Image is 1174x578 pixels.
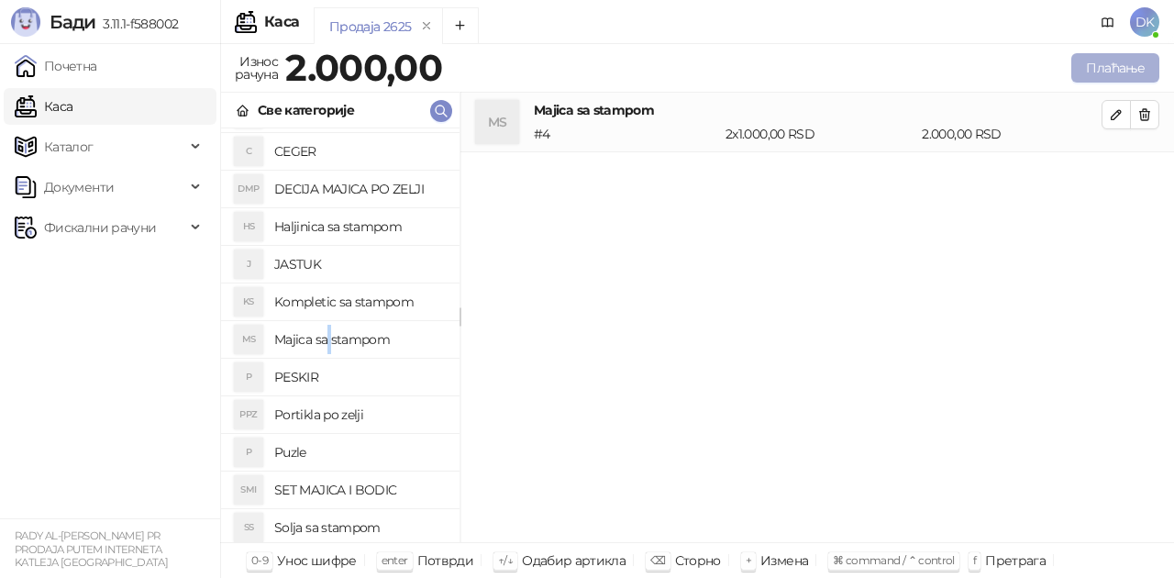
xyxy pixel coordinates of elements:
[498,553,513,567] span: ↑/↓
[274,212,445,241] h4: Haljinica sa stampom
[234,174,263,204] div: DMP
[264,15,299,29] div: Каса
[274,475,445,505] h4: SET MAJICA I BODIC
[234,325,263,354] div: MS
[221,128,460,542] div: grid
[44,169,114,206] span: Документи
[234,438,263,467] div: P
[274,250,445,279] h4: JASTUK
[522,549,626,572] div: Одабир артикла
[11,7,40,37] img: Logo
[417,549,474,572] div: Потврди
[285,45,442,90] strong: 2.000,00
[234,212,263,241] div: HS
[475,100,519,144] div: MS
[234,287,263,317] div: KS
[274,325,445,354] h4: Majica sa stampom
[675,549,721,572] div: Сторно
[274,287,445,317] h4: Kompletic sa stampom
[274,362,445,392] h4: PESKIR
[234,137,263,166] div: C
[274,137,445,166] h4: CEGER
[50,11,95,33] span: Бади
[985,549,1046,572] div: Претрага
[15,88,72,125] a: Каса
[1071,53,1159,83] button: Плаћање
[722,124,918,144] div: 2 x 1.000,00 RSD
[234,513,263,542] div: SS
[15,529,168,569] small: RADY AL-[PERSON_NAME] PR PRODAJA PUTEM INTERNETA KATLEJA [GEOGRAPHIC_DATA]
[650,553,665,567] span: ⌫
[258,100,354,120] div: Све категорије
[442,7,479,44] button: Add tab
[1093,7,1123,37] a: Документација
[44,209,156,246] span: Фискални рачуни
[833,553,955,567] span: ⌘ command / ⌃ control
[274,513,445,542] h4: Solja sa stampom
[274,400,445,429] h4: Portikla po zelji
[329,17,411,37] div: Продаја 2625
[274,438,445,467] h4: Puzle
[15,48,97,84] a: Почетна
[95,16,178,32] span: 3.11.1-f588002
[234,475,263,505] div: SMI
[973,553,976,567] span: f
[231,50,282,86] div: Износ рачуна
[746,553,751,567] span: +
[760,549,808,572] div: Измена
[534,100,1102,120] h4: Majica sa stampom
[274,174,445,204] h4: DECIJA MAJICA PO ZELJI
[530,124,722,144] div: # 4
[1130,7,1159,37] span: DK
[234,400,263,429] div: PPZ
[251,553,268,567] span: 0-9
[415,18,438,34] button: remove
[234,250,263,279] div: J
[234,362,263,392] div: P
[382,553,408,567] span: enter
[918,124,1105,144] div: 2.000,00 RSD
[44,128,94,165] span: Каталог
[277,549,357,572] div: Унос шифре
